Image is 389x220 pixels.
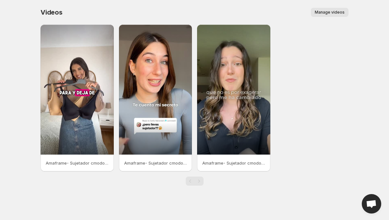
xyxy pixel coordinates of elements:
[41,8,63,16] span: Videos
[124,160,187,166] p: Amaframe- Sujetador cmodo sin aros 2
[186,177,204,186] nav: Pagination
[202,160,265,166] p: Amaframe- Sujetador cmodo sin aros
[311,8,348,17] button: Manage videos
[362,194,381,214] div: Open chat
[315,10,345,15] span: Manage videos
[46,160,109,166] p: Amaframe- Sujetador cmodo sin aros 1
